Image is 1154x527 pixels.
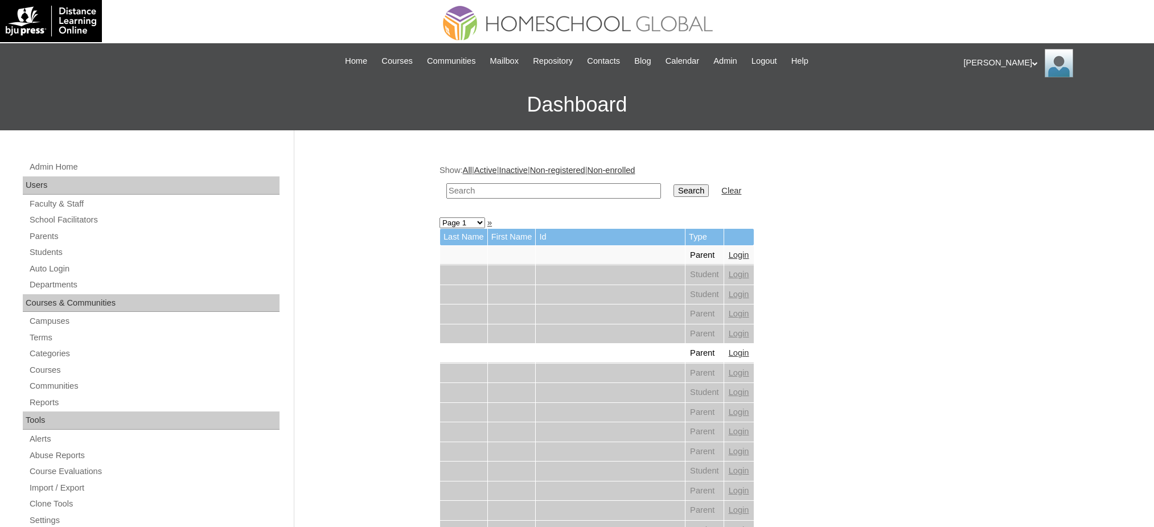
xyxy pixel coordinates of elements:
a: Communities [421,55,482,68]
a: Auto Login [28,262,280,276]
span: Admin [713,55,737,68]
td: Parent [685,324,724,344]
td: Parent [685,304,724,324]
a: Login [729,348,749,357]
span: Logout [751,55,777,68]
a: All [463,166,472,175]
a: Login [729,427,749,436]
td: First Name [488,229,536,245]
td: Parent [685,403,724,422]
a: Login [729,250,749,260]
a: Categories [28,347,280,361]
a: Course Evaluations [28,464,280,479]
span: Blog [634,55,651,68]
a: Login [729,329,749,338]
div: Courses & Communities [23,294,280,312]
td: Parent [685,442,724,462]
span: Mailbox [490,55,519,68]
td: Parent [685,501,724,520]
td: Parent [685,481,724,501]
div: [PERSON_NAME] [964,49,1143,77]
a: Login [729,309,749,318]
a: Abuse Reports [28,448,280,463]
a: Non-enrolled [588,166,635,175]
a: » [487,218,492,227]
span: Communities [427,55,476,68]
a: Login [729,388,749,397]
a: Login [729,466,749,475]
a: Login [729,447,749,456]
a: Courses [376,55,418,68]
a: Import / Export [28,481,280,495]
a: Departments [28,278,280,292]
a: Faculty & Staff [28,197,280,211]
a: Blog [629,55,656,68]
a: Alerts [28,432,280,446]
h3: Dashboard [6,79,1148,130]
a: Terms [28,331,280,345]
span: Courses [381,55,413,68]
a: Contacts [581,55,626,68]
a: Communities [28,379,280,393]
a: Campuses [28,314,280,328]
div: Tools [23,411,280,430]
span: Contacts [587,55,620,68]
td: Student [685,383,724,402]
a: Login [729,407,749,417]
a: Repository [527,55,578,68]
a: Active [474,166,497,175]
td: Student [685,285,724,304]
a: Login [729,368,749,377]
a: Login [729,486,749,495]
div: Show: | | | | [440,164,1003,205]
a: Clone Tools [28,497,280,511]
span: Calendar [666,55,699,68]
a: Calendar [660,55,705,68]
a: Login [729,290,749,299]
td: Id [536,229,685,245]
td: Parent [685,344,724,363]
img: Ariane Ebuen [1045,49,1073,77]
a: Admin Home [28,160,280,174]
a: Mailbox [484,55,525,68]
div: Users [23,176,280,195]
img: logo-white.png [6,6,96,36]
a: Reports [28,396,280,410]
span: Home [345,55,367,68]
a: Parents [28,229,280,244]
a: Login [729,505,749,514]
input: Search [446,183,661,199]
a: Non-registered [530,166,585,175]
td: Parent [685,246,724,265]
td: Student [685,265,724,285]
a: Students [28,245,280,260]
a: Admin [708,55,743,68]
td: Parent [685,422,724,442]
a: Logout [746,55,783,68]
a: Home [339,55,373,68]
a: School Facilitators [28,213,280,227]
td: Student [685,462,724,481]
td: Parent [685,364,724,383]
td: Type [685,229,724,245]
input: Search [673,184,709,197]
a: Login [729,270,749,279]
a: Courses [28,363,280,377]
a: Clear [721,186,741,195]
a: Help [786,55,814,68]
span: Repository [533,55,573,68]
td: Last Name [440,229,487,245]
a: Inactive [499,166,528,175]
span: Help [791,55,808,68]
